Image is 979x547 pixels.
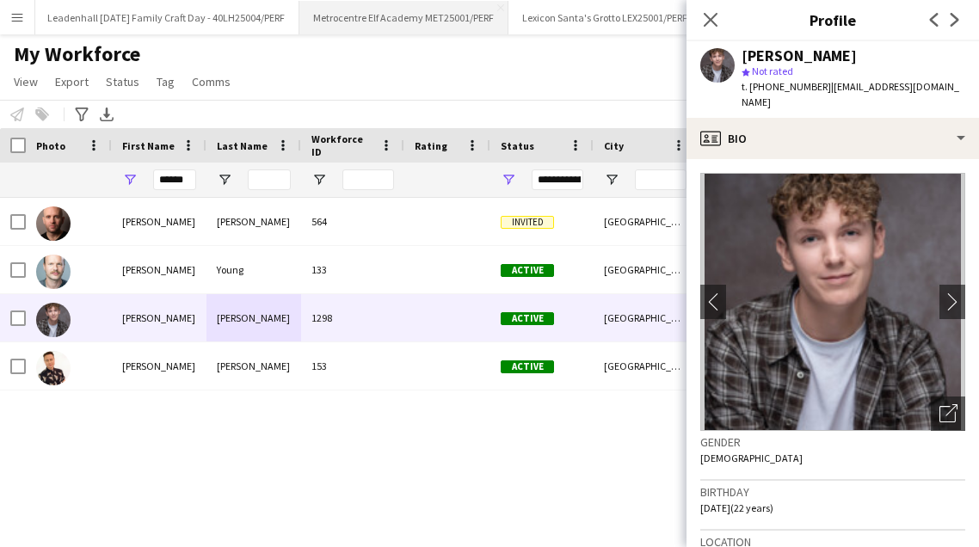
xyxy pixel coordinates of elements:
[150,71,182,93] a: Tag
[604,172,619,187] button: Open Filter Menu
[299,1,508,34] button: Metrocentre Elf Academy MET25001/PERF
[301,342,404,390] div: 153
[501,139,534,152] span: Status
[122,172,138,187] button: Open Filter Menu
[34,1,299,34] button: Leadenhall [DATE] Family Craft Day - 40LH25004/PERF
[752,65,793,77] span: Not rated
[36,255,71,289] img: Jonathan Young
[217,172,232,187] button: Open Filter Menu
[55,74,89,89] span: Export
[14,74,38,89] span: View
[14,41,140,67] span: My Workforce
[501,312,554,325] span: Active
[501,264,554,277] span: Active
[508,1,702,34] button: Lexicon Santa's Grotto LEX25001/PERF
[415,139,447,152] span: Rating
[594,342,697,390] div: [GEOGRAPHIC_DATA]
[248,169,291,190] input: Last Name Filter Input
[311,132,373,158] span: Workforce ID
[153,169,196,190] input: First Name Filter Input
[594,198,697,245] div: [GEOGRAPHIC_DATA]
[122,139,175,152] span: First Name
[301,198,404,245] div: 564
[700,501,773,514] span: [DATE] (22 years)
[700,484,965,500] h3: Birthday
[742,80,831,93] span: t. [PHONE_NUMBER]
[501,360,554,373] span: Active
[206,294,301,341] div: [PERSON_NAME]
[185,71,237,93] a: Comms
[112,342,206,390] div: [PERSON_NAME]
[36,139,65,152] span: Photo
[206,342,301,390] div: [PERSON_NAME]
[157,74,175,89] span: Tag
[36,351,71,385] img: Nathan Morris
[687,9,979,31] h3: Profile
[594,246,697,293] div: [GEOGRAPHIC_DATA]
[48,71,95,93] a: Export
[700,173,965,431] img: Crew avatar or photo
[604,139,624,152] span: City
[71,104,92,125] app-action-btn: Advanced filters
[112,294,206,341] div: [PERSON_NAME]
[742,80,959,108] span: | [EMAIL_ADDRESS][DOMAIN_NAME]
[311,172,327,187] button: Open Filter Menu
[301,294,404,341] div: 1298
[106,74,139,89] span: Status
[36,206,71,241] img: Jonathan peck
[635,169,687,190] input: City Filter Input
[501,172,516,187] button: Open Filter Menu
[700,452,803,464] span: [DEMOGRAPHIC_DATA]
[112,246,206,293] div: [PERSON_NAME]
[594,294,697,341] div: [GEOGRAPHIC_DATA]
[112,198,206,245] div: [PERSON_NAME]
[206,246,301,293] div: Young
[217,139,268,152] span: Last Name
[301,246,404,293] div: 133
[700,434,965,450] h3: Gender
[931,396,965,431] div: Open photos pop-in
[501,216,554,229] span: Invited
[36,303,71,337] img: Nathan hollis
[742,48,857,64] div: [PERSON_NAME]
[206,198,301,245] div: [PERSON_NAME]
[687,118,979,159] div: Bio
[192,74,231,89] span: Comms
[99,71,146,93] a: Status
[96,104,117,125] app-action-btn: Export XLSX
[342,169,394,190] input: Workforce ID Filter Input
[7,71,45,93] a: View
